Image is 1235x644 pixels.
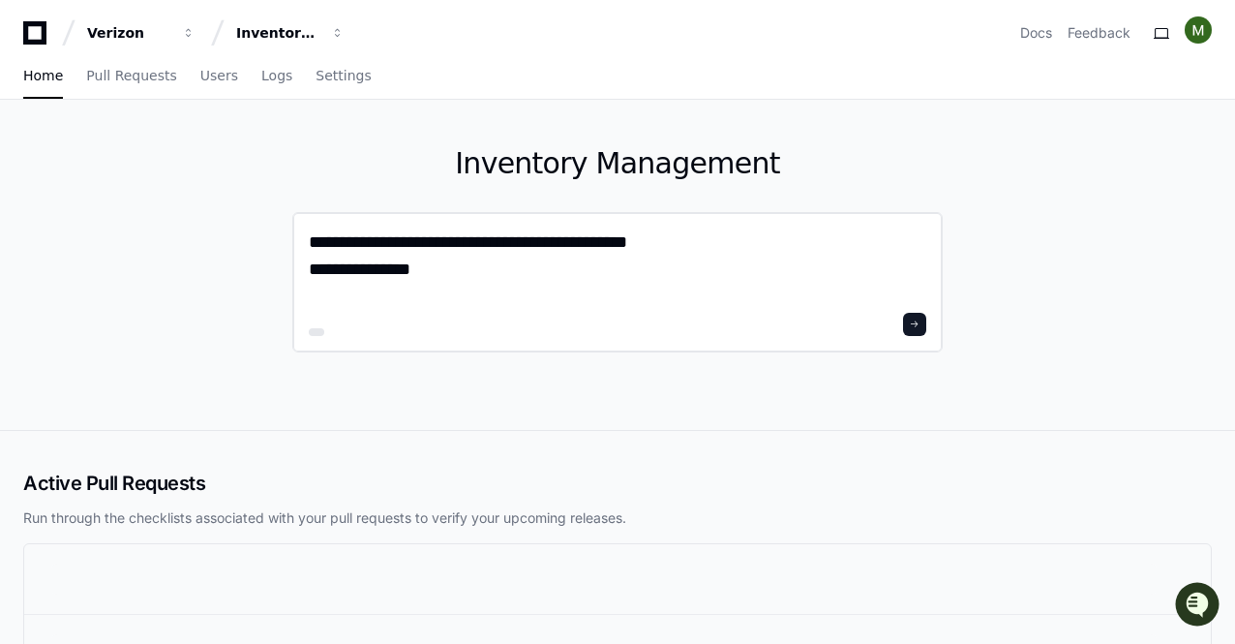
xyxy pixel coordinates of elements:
[261,70,292,81] span: Logs
[236,23,319,43] div: Inventory Management
[19,19,58,58] img: PlayerZero
[86,54,176,99] a: Pull Requests
[79,15,203,50] button: Verizon
[66,144,317,164] div: Start new chat
[329,150,352,173] button: Start new chat
[1173,580,1225,632] iframe: Open customer support
[316,70,371,81] span: Settings
[66,164,245,179] div: We're available if you need us!
[23,508,1212,528] p: Run through the checklists associated with your pull requests to verify your upcoming releases.
[1068,23,1130,43] button: Feedback
[23,54,63,99] a: Home
[316,54,371,99] a: Settings
[261,54,292,99] a: Logs
[1185,16,1212,44] img: ACg8ocISDsZ-2gfF41hmbmRDPVLBxza8eSbPNy9mhaGYDqKMro2MTw=s96-c
[19,144,54,179] img: 1756235613930-3d25f9e4-fa56-45dd-b3ad-e072dfbd1548
[228,15,352,50] button: Inventory Management
[86,70,176,81] span: Pull Requests
[87,23,170,43] div: Verizon
[200,70,238,81] span: Users
[193,203,234,218] span: Pylon
[23,470,1212,497] h2: Active Pull Requests
[136,202,234,218] a: Powered byPylon
[19,77,352,108] div: Welcome
[292,146,943,181] h1: Inventory Management
[200,54,238,99] a: Users
[1020,23,1052,43] a: Docs
[23,70,63,81] span: Home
